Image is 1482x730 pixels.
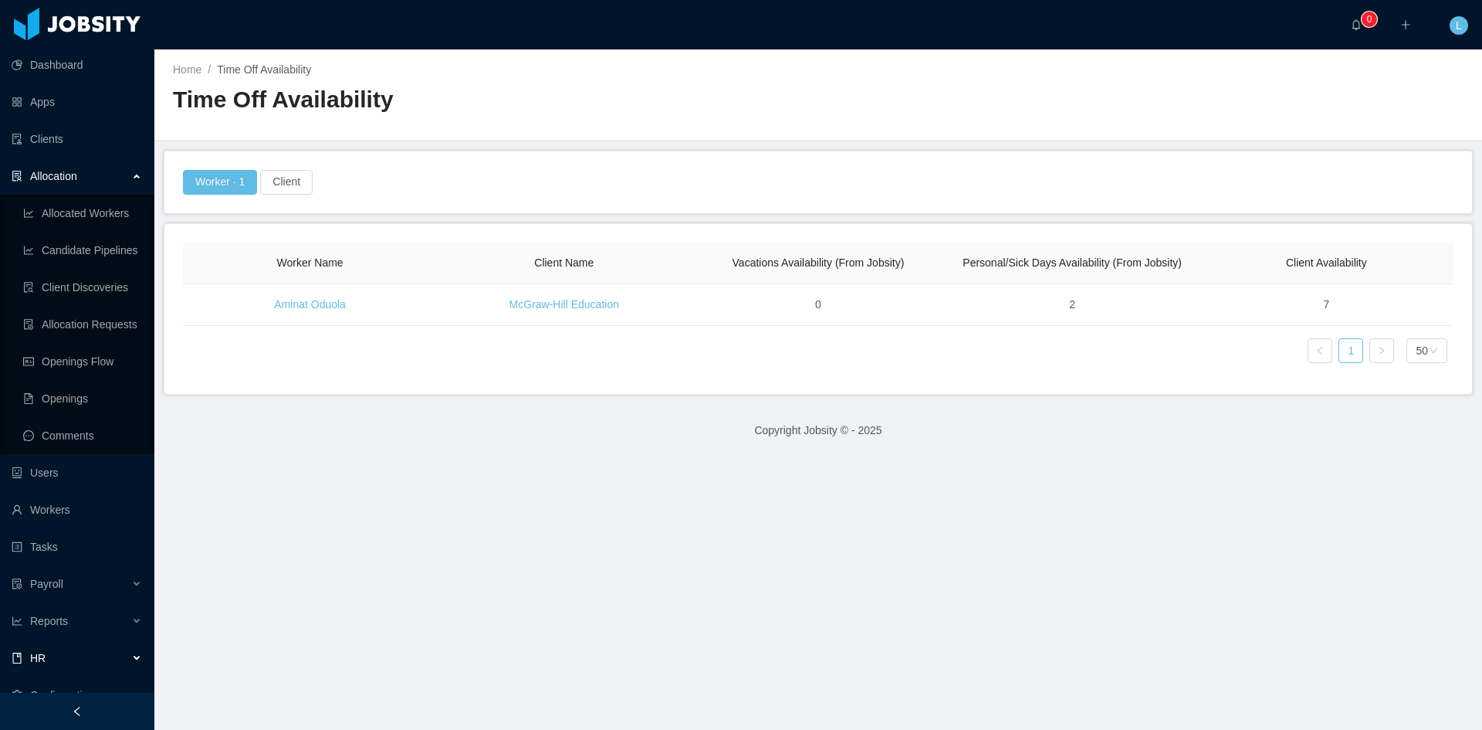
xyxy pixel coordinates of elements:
i: icon: left [1315,346,1325,355]
div: 50 [1416,339,1428,362]
span: Client Availability [1286,256,1367,269]
a: icon: file-textOpenings [23,383,142,414]
span: Time Off Availability [217,63,311,76]
a: icon: pie-chartDashboard [12,49,142,80]
span: Worker Name [277,256,343,269]
i: icon: down [1429,346,1438,357]
sup: 0 [1362,12,1377,27]
span: Allocation [30,170,77,182]
a: icon: userWorkers [12,494,142,525]
td: 7 [1199,284,1453,326]
a: icon: auditClients [12,124,142,154]
i: icon: setting [12,690,22,701]
span: Personal/Sick Days Availability (From Jobsity) [963,256,1182,269]
a: icon: appstoreApps [12,87,142,117]
li: 1 [1338,338,1363,363]
li: Previous Page [1308,338,1332,363]
span: Vacations Availability (From Jobsity) [733,256,905,269]
span: Client Name [534,256,594,269]
i: icon: book [12,653,22,664]
td: 2 [946,284,1199,326]
i: icon: solution [12,171,22,182]
i: icon: bell [1351,19,1362,30]
span: Configuration [30,689,94,701]
button: Worker · 1 [183,170,257,195]
a: icon: line-chartCandidate Pipelines [23,235,142,266]
a: icon: robotUsers [12,457,142,488]
span: L [1456,16,1462,35]
i: icon: plus [1400,19,1411,30]
span: Reports [30,615,68,627]
li: Next Page [1369,338,1394,363]
a: icon: file-searchClient Discoveries [23,272,142,303]
footer: Copyright Jobsity © - 2025 [154,404,1482,457]
td: 0 [691,284,945,326]
i: icon: right [1377,346,1386,355]
span: Payroll [30,578,63,590]
span: HR [30,652,46,664]
span: / [208,63,211,76]
a: icon: profileTasks [12,531,142,562]
a: icon: file-doneAllocation Requests [23,309,142,340]
i: icon: line-chart [12,616,22,626]
a: McGraw-Hill Education [509,298,619,311]
button: Client [260,170,313,195]
a: icon: messageComments [23,420,142,451]
h2: Time Off Availability [173,84,818,116]
a: Home [173,63,201,76]
a: icon: line-chartAllocated Workers [23,198,142,229]
i: icon: file-protect [12,579,22,589]
a: 1 [1339,339,1362,362]
a: Aminat Oduola [274,298,346,311]
a: icon: idcardOpenings Flow [23,346,142,377]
